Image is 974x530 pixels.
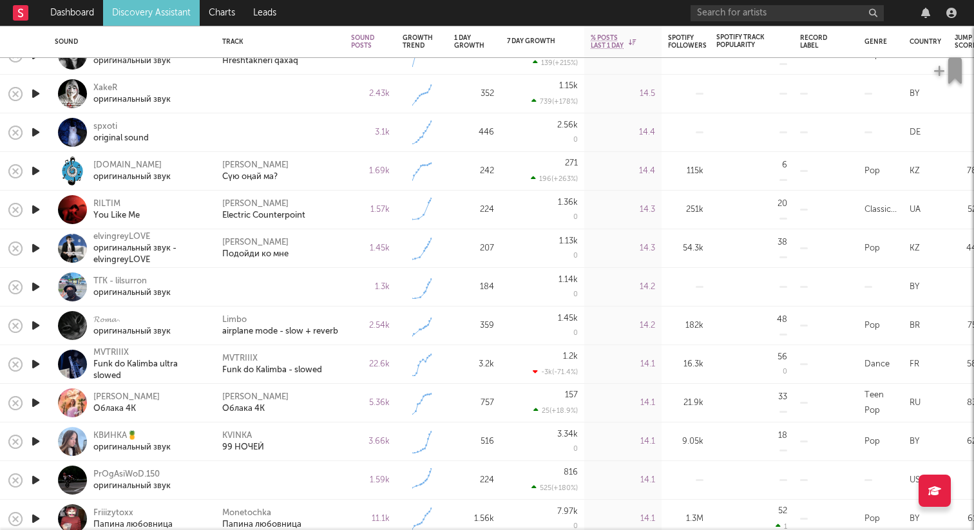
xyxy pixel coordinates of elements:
[93,347,206,359] div: MVTRIIIX
[93,347,206,382] a: MVTRIIIXFunk do Kalimba ultra slowed
[573,446,578,453] div: 0
[910,164,920,179] div: KZ
[222,160,289,171] a: [PERSON_NAME]
[668,434,703,450] div: 9.05k
[93,231,206,266] a: elvingreyLOVEоригинальный звук - elvingreyLOVE
[93,276,171,287] div: ТГК - lilsurron
[351,202,390,218] div: 1.57k
[351,86,390,102] div: 2.43k
[93,198,140,222] a: RILTIMYou Like Me
[716,33,768,49] div: Spotify Track Popularity
[778,238,787,247] div: 38
[910,395,921,411] div: RU
[591,434,655,450] div: 14.1
[778,393,787,401] div: 33
[222,198,289,210] div: [PERSON_NAME]
[222,507,271,519] a: Monetochka
[668,202,703,218] div: 251k
[557,121,578,129] div: 2.56k
[93,403,160,415] div: Облака 4K
[864,388,897,419] div: Teen Pop
[222,249,289,260] a: Подойди ко мне
[668,164,703,179] div: 115k
[93,392,160,415] a: [PERSON_NAME]Облака 4K
[558,198,578,207] div: 1.36k
[531,484,578,492] div: 525 ( +180 % )
[222,403,265,415] a: Облака 4K
[864,318,880,334] div: Pop
[864,511,880,527] div: Pop
[910,241,920,256] div: KZ
[668,34,707,50] div: Spotify Followers
[222,55,298,67] div: Hreshtakneri qaxaq
[454,318,494,334] div: 359
[559,276,578,284] div: 1.14k
[222,314,247,326] a: Limbo
[778,353,787,361] div: 56
[864,357,890,372] div: Dance
[93,276,171,299] a: ТГК - lilsurronоригинальный звук
[573,214,578,221] div: 0
[557,430,578,439] div: 3.34k
[910,38,941,46] div: Country
[93,133,149,144] div: original sound
[351,164,390,179] div: 1.69k
[910,86,919,102] div: BY
[778,431,787,440] div: 18
[93,287,171,299] div: оригинальный звук
[222,237,289,249] a: [PERSON_NAME]
[454,473,494,488] div: 224
[591,473,655,488] div: 14.1
[573,252,578,260] div: 0
[910,202,921,218] div: UA
[93,314,171,326] div: 𝓡𝓸𝓶𝓪﹅
[910,125,921,140] div: DE
[351,473,390,488] div: 1.59k
[668,395,703,411] div: 21.9k
[565,391,578,399] div: 157
[93,243,206,266] div: оригинальный звук - elvingreyLOVE
[533,368,578,376] div: -3k ( -71.4 % )
[591,164,655,179] div: 14.4
[565,159,578,167] div: 271
[93,442,171,453] div: оригинальный звук
[93,160,171,183] a: [DOMAIN_NAME]оригинальный звук
[454,86,494,102] div: 352
[910,434,919,450] div: BY
[557,507,578,516] div: 7.97k
[222,430,252,442] div: KVINKA
[864,434,880,450] div: Pop
[454,164,494,179] div: 242
[93,171,171,183] div: оригинальный звук
[782,161,787,169] div: 6
[591,318,655,334] div: 14.2
[454,357,494,372] div: 3.2k
[454,279,494,295] div: 184
[93,359,206,382] div: Funk do Kalimba ultra slowed
[93,314,171,337] a: 𝓡𝓸𝓶𝓪﹅оригинальный звук
[351,318,390,334] div: 2.54k
[454,395,494,411] div: 757
[668,318,703,334] div: 182k
[351,279,390,295] div: 1.3k
[93,210,140,222] div: You Like Me
[93,82,171,106] a: XakeRоригинальный звук
[93,94,171,106] div: оригинальный звук
[591,241,655,256] div: 14.3
[93,326,171,337] div: оригинальный звук
[591,125,655,140] div: 14.4
[93,55,171,67] div: оригинальный звук
[222,392,289,403] div: [PERSON_NAME]
[222,442,264,453] a: 99 НОЧЕЙ
[222,364,322,376] div: Funk do Kalimba - slowed
[800,34,832,50] div: Record Label
[691,5,884,21] input: Search for artists
[507,37,559,45] div: 7 Day Growth
[351,434,390,450] div: 3.66k
[222,171,278,183] a: Сүю оңай ма?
